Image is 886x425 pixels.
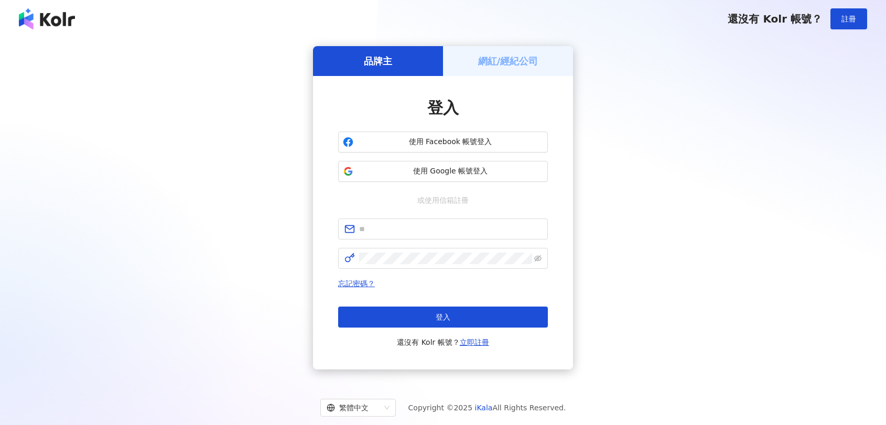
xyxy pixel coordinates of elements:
[728,13,822,25] span: 還沒有 Kolr 帳號？
[408,401,566,414] span: Copyright © 2025 All Rights Reserved.
[19,8,75,29] img: logo
[338,279,375,288] a: 忘記密碼？
[338,132,548,152] button: 使用 Facebook 帳號登入
[338,161,548,182] button: 使用 Google 帳號登入
[427,99,459,117] span: 登入
[358,137,543,147] span: 使用 Facebook 帳號登入
[338,307,548,328] button: 登入
[327,399,380,416] div: 繁體中文
[478,55,538,68] h5: 網紅/經紀公司
[460,338,489,346] a: 立即註冊
[534,255,542,262] span: eye-invisible
[841,15,856,23] span: 註冊
[358,166,543,177] span: 使用 Google 帳號登入
[364,55,392,68] h5: 品牌主
[830,8,867,29] button: 註冊
[397,336,489,348] span: 還沒有 Kolr 帳號？
[475,404,493,412] a: iKala
[436,313,450,321] span: 登入
[410,194,476,206] span: 或使用信箱註冊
